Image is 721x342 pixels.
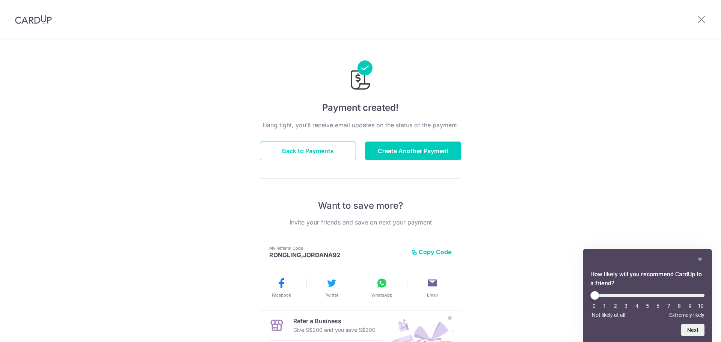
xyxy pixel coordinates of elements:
div: How likely will you recommend CardUp to a friend? Select an option from 0 to 10, with 0 being Not... [590,291,704,318]
button: Back to Payments [260,142,356,160]
p: Invite your friends and save on next your payment [260,218,461,227]
h2: How likely will you recommend CardUp to a friend? Select an option from 0 to 10, with 0 being Not... [590,270,704,288]
div: How likely will you recommend CardUp to a friend? Select an option from 0 to 10, with 0 being Not... [590,255,704,336]
img: CardUp [15,15,52,24]
img: Payments [348,60,373,92]
li: 8 [676,303,683,309]
li: 9 [686,303,694,309]
span: Email [427,292,438,298]
span: Twitter [325,292,338,298]
button: Hide survey [695,255,704,264]
span: Extremely likely [669,312,704,318]
li: 3 [622,303,630,309]
button: Facebook [259,277,303,298]
span: Facebook [272,292,291,298]
button: Next question [681,324,704,336]
li: 5 [644,303,651,309]
p: Want to save more? [260,200,461,212]
li: 6 [654,303,662,309]
span: Not likely at all [592,312,625,318]
p: Give S$200 and you save S$200 [293,325,376,334]
li: 1 [601,303,608,309]
li: 4 [633,303,641,309]
span: WhatsApp [371,292,392,298]
p: RONGLING,JORDANA92 [269,251,405,259]
button: Email [410,277,454,298]
p: Refer a Business [293,316,376,325]
p: Hang tight, you’ll receive email updates on the status of the payment. [260,121,461,130]
li: 10 [697,303,704,309]
button: Twitter [309,277,354,298]
h4: Payment created! [260,101,461,115]
li: 0 [590,303,598,309]
li: 7 [665,303,673,309]
p: My Referral Code [269,245,405,251]
button: Create Another Payment [365,142,461,160]
li: 2 [612,303,619,309]
button: Copy Code [411,248,452,256]
button: WhatsApp [360,277,404,298]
